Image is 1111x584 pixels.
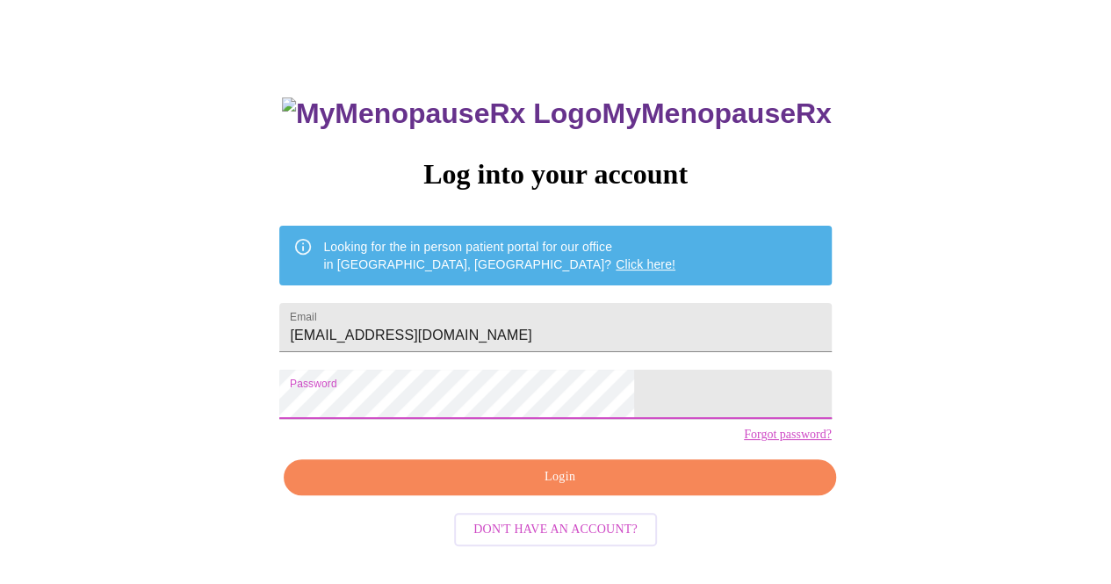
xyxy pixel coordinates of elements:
button: Don't have an account? [454,513,657,547]
div: Looking for the in person patient portal for our office in [GEOGRAPHIC_DATA], [GEOGRAPHIC_DATA]? [323,231,675,280]
h3: MyMenopauseRx [282,97,832,130]
a: Click here! [616,257,675,271]
span: Login [304,466,815,488]
a: Forgot password? [744,428,832,442]
button: Login [284,459,835,495]
h3: Log into your account [279,158,831,191]
img: MyMenopauseRx Logo [282,97,602,130]
span: Don't have an account? [473,519,638,541]
a: Don't have an account? [450,520,661,535]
